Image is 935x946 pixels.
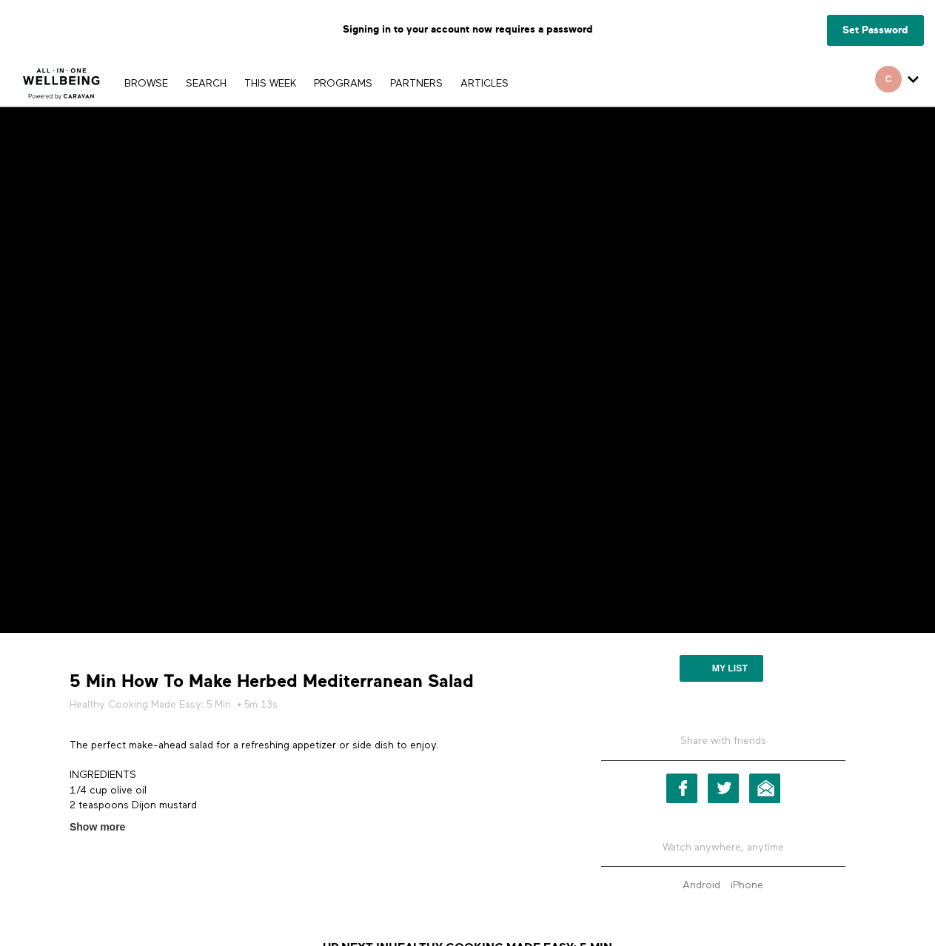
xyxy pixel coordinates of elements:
[666,774,697,803] a: Facebook
[306,78,380,89] a: PROGRAMS
[453,78,516,89] a: ARTICLES
[601,829,845,867] h5: Watch anywhere, anytime
[727,880,767,890] a: iPhone
[70,697,559,712] h5: • 5m 13s
[383,78,450,89] a: PARTNERS
[117,76,515,90] nav: Primary
[708,774,739,803] a: Twitter
[70,738,559,753] p: The perfect make-ahead salad for a refreshing appetizer or side dish to enjoy.
[178,78,234,89] a: Search
[864,59,930,107] div: Secondary
[70,819,125,835] span: Show more
[683,880,720,890] strong: Android
[117,78,175,89] a: Browse
[731,880,763,890] strong: iPhone
[70,697,231,712] a: Healthy Cooking Made Easy: 5 Min
[601,734,845,760] h5: Share with friends
[679,880,724,890] a: Android
[70,670,474,693] strong: 5 Min How To Make Herbed Mediterranean Salad
[680,655,763,682] button: My list
[827,15,924,46] a: Set Password
[11,11,924,48] p: Signing in to your account now requires a password
[749,774,780,803] a: Email
[237,78,304,89] a: THIS WEEK
[17,57,107,101] img: CARAVAN
[70,768,559,933] p: INGREDIENTS 1/4 cup olive oil 2 teaspoons Dijon mustard The juice of 1 lemon (about 2 tablespoons...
